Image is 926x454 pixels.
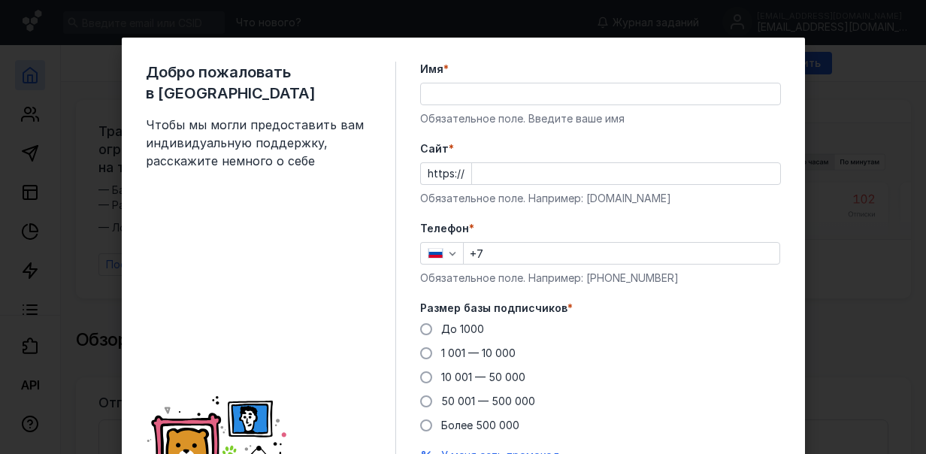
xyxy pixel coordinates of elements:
[146,116,371,170] span: Чтобы мы могли предоставить вам индивидуальную поддержку, расскажите немного о себе
[441,395,535,407] span: 50 001 — 500 000
[441,419,519,431] span: Более 500 000
[441,371,525,383] span: 10 001 — 50 000
[420,221,469,236] span: Телефон
[441,347,516,359] span: 1 001 — 10 000
[420,191,781,206] div: Обязательное поле. Например: [DOMAIN_NAME]
[420,62,443,77] span: Имя
[420,111,781,126] div: Обязательное поле. Введите ваше имя
[420,301,567,316] span: Размер базы подписчиков
[420,141,449,156] span: Cайт
[441,322,484,335] span: До 1000
[146,62,371,104] span: Добро пожаловать в [GEOGRAPHIC_DATA]
[420,271,781,286] div: Обязательное поле. Например: [PHONE_NUMBER]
